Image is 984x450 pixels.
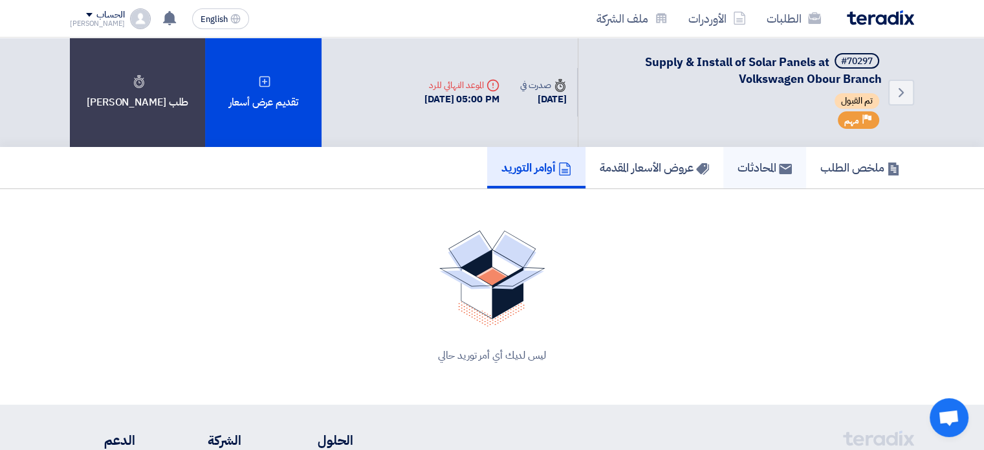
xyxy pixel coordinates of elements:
[930,398,968,437] div: Open chat
[192,8,249,29] button: English
[645,53,882,87] span: Supply & Install of Solar Panels at Volkswagen Obour Branch
[520,92,567,107] div: [DATE]
[439,231,545,327] img: No Quotations Found!
[738,160,792,175] h5: المحادثات
[844,115,859,127] span: مهم
[424,78,499,92] div: الموعد النهائي للرد
[174,431,241,450] li: الشركة
[678,3,756,34] a: الأوردرات
[586,3,678,34] a: ملف الشركة
[585,147,723,188] a: عروض الأسعار المقدمة
[806,147,914,188] a: ملخص الطلب
[841,57,873,66] div: #70297
[847,10,914,25] img: Teradix logo
[756,3,831,34] a: الطلبات
[85,348,899,363] div: ليس لديك أي أمر توريد حالي
[201,15,228,24] span: English
[520,78,567,92] div: صدرت في
[70,431,135,450] li: الدعم
[723,147,806,188] a: المحادثات
[594,53,882,87] h5: Supply & Install of Solar Panels at Volkswagen Obour Branch
[280,431,353,450] li: الحلول
[130,8,151,29] img: profile_test.png
[820,160,900,175] h5: ملخص الطلب
[501,160,571,175] h5: أوامر التوريد
[487,147,585,188] a: أوامر التوريد
[205,38,322,147] div: تقديم عرض أسعار
[600,160,709,175] h5: عروض الأسعار المقدمة
[424,92,499,107] div: [DATE] 05:00 PM
[70,38,205,147] div: طلب [PERSON_NAME]
[96,10,124,21] div: الحساب
[70,20,125,27] div: [PERSON_NAME]
[835,93,879,109] span: تم القبول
